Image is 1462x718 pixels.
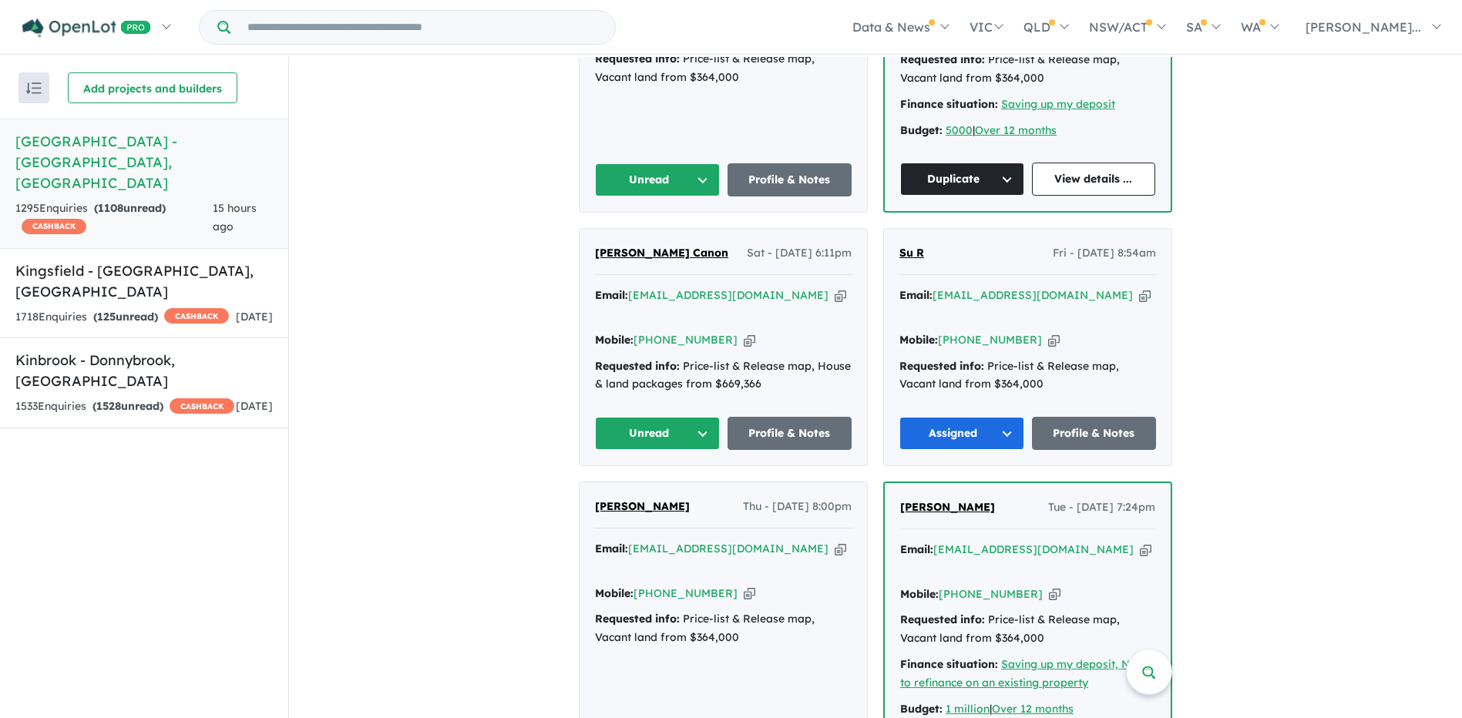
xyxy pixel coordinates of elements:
[975,123,1057,137] a: Over 12 months
[634,586,738,600] a: [PHONE_NUMBER]
[1048,498,1155,517] span: Tue - [DATE] 7:24pm
[1306,19,1421,35] span: [PERSON_NAME]...
[97,310,116,324] span: 125
[15,350,273,391] h5: Kinbrook - Donnybrook , [GEOGRAPHIC_DATA]
[728,163,852,196] a: Profile & Notes
[26,82,42,94] img: sort.svg
[595,542,628,555] strong: Email:
[1049,586,1060,602] button: Copy
[899,246,924,260] span: Su R
[1032,417,1157,450] a: Profile & Notes
[170,398,234,414] span: CASHBACK
[595,498,690,516] a: [PERSON_NAME]
[744,332,755,348] button: Copy
[98,201,123,215] span: 1108
[15,308,229,327] div: 1718 Enquir ies
[900,163,1024,196] button: Duplicate
[1001,97,1115,111] a: Saving up my deposit
[15,260,273,302] h5: Kingsfield - [GEOGRAPHIC_DATA] , [GEOGRAPHIC_DATA]
[992,702,1074,716] a: Over 12 months
[938,333,1042,347] a: [PHONE_NUMBER]
[728,417,852,450] a: Profile & Notes
[900,52,985,66] strong: Requested info:
[900,123,943,137] strong: Budget:
[595,288,628,302] strong: Email:
[92,399,163,413] strong: ( unread)
[900,611,1155,648] div: Price-list & Release map, Vacant land from $364,000
[595,50,852,87] div: Price-list & Release map, Vacant land from $364,000
[22,18,151,38] img: Openlot PRO Logo White
[595,610,852,647] div: Price-list & Release map, Vacant land from $364,000
[595,417,720,450] button: Unread
[1140,542,1151,558] button: Copy
[900,500,995,514] span: [PERSON_NAME]
[93,310,158,324] strong: ( unread)
[1139,287,1151,304] button: Copy
[900,122,1155,140] div: |
[236,310,273,324] span: [DATE]
[94,201,166,215] strong: ( unread)
[900,51,1155,88] div: Price-list & Release map, Vacant land from $364,000
[899,357,1156,394] div: Price-list & Release map, Vacant land from $364,000
[900,97,998,111] strong: Finance situation:
[899,359,984,373] strong: Requested info:
[933,288,1133,302] a: [EMAIL_ADDRESS][DOMAIN_NAME]
[236,399,273,413] span: [DATE]
[933,542,1134,556] a: [EMAIL_ADDRESS][DOMAIN_NAME]
[595,586,634,600] strong: Mobile:
[595,612,680,626] strong: Requested info:
[595,52,680,65] strong: Requested info:
[634,333,738,347] a: [PHONE_NUMBER]
[900,587,939,601] strong: Mobile:
[595,246,728,260] span: [PERSON_NAME] Canon
[68,72,237,103] button: Add projects and builders
[900,702,943,716] strong: Budget:
[595,333,634,347] strong: Mobile:
[1032,163,1156,196] a: View details ...
[899,288,933,302] strong: Email:
[164,308,229,324] span: CASHBACK
[595,163,720,196] button: Unread
[946,123,973,137] a: 5000
[835,287,846,304] button: Copy
[747,244,852,263] span: Sat - [DATE] 6:11pm
[15,131,273,193] h5: [GEOGRAPHIC_DATA] - [GEOGRAPHIC_DATA] , [GEOGRAPHIC_DATA]
[628,288,828,302] a: [EMAIL_ADDRESS][DOMAIN_NAME]
[899,244,924,263] a: Su R
[15,200,213,237] div: 1295 Enquir ies
[946,702,990,716] a: 1 million
[213,201,257,233] span: 15 hours ago
[743,498,852,516] span: Thu - [DATE] 8:00pm
[628,542,828,555] a: [EMAIL_ADDRESS][DOMAIN_NAME]
[595,499,690,513] span: [PERSON_NAME]
[234,11,612,44] input: Try estate name, suburb, builder or developer
[900,542,933,556] strong: Email:
[1053,244,1156,263] span: Fri - [DATE] 8:54am
[744,585,755,602] button: Copy
[1048,332,1060,348] button: Copy
[899,333,938,347] strong: Mobile:
[899,417,1024,450] button: Assigned
[900,657,998,671] strong: Finance situation:
[595,357,852,394] div: Price-list & Release map, House & land packages from $669,366
[900,657,1149,689] a: Saving up my deposit, Need to refinance on an existing property
[22,219,86,234] span: CASHBACK
[900,612,985,626] strong: Requested info:
[595,244,728,263] a: [PERSON_NAME] Canon
[835,541,846,557] button: Copy
[900,498,995,517] a: [PERSON_NAME]
[595,359,680,373] strong: Requested info:
[96,399,121,413] span: 1528
[939,587,1043,601] a: [PHONE_NUMBER]
[15,398,234,416] div: 1533 Enquir ies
